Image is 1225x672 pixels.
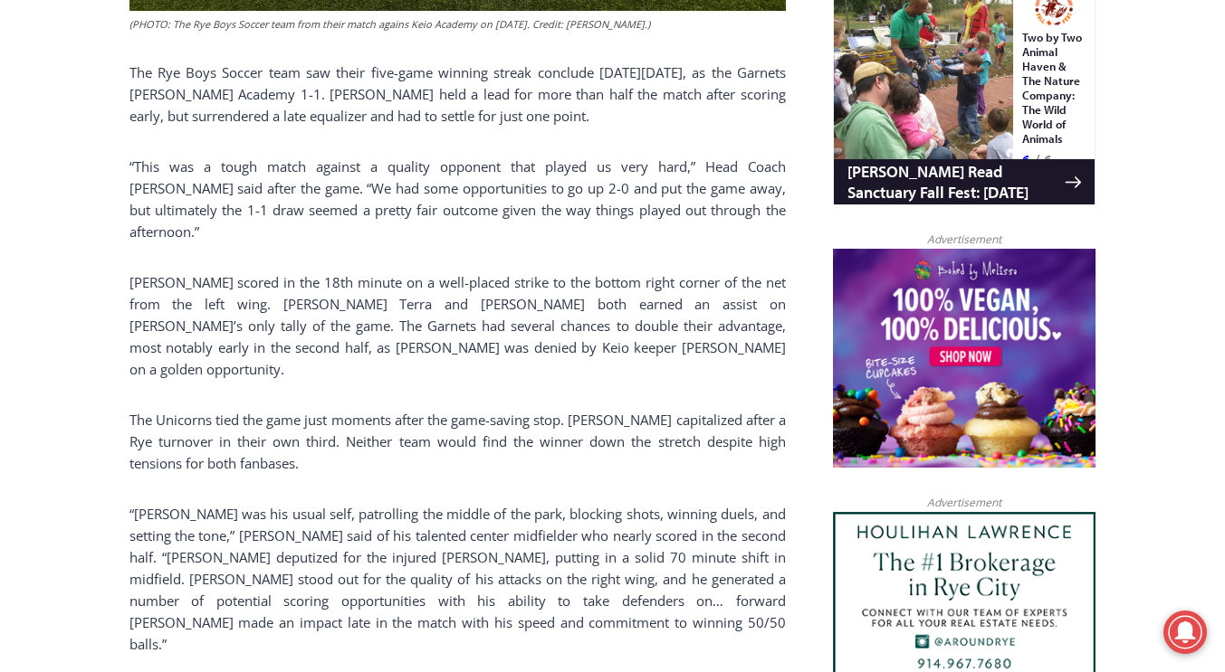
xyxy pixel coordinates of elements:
[435,175,877,225] a: Intern @ [DOMAIN_NAME]
[457,1,856,175] div: "We would have speakers with experience in local journalism speak to us about their experiences a...
[909,494,1019,511] span: Advertisement
[14,182,232,223] h4: [PERSON_NAME] Read Sanctuary Fall Fest: [DATE]
[211,171,219,189] div: 6
[189,171,197,189] div: 6
[129,62,786,127] p: The Rye Boys Soccer team saw their five-game winning streak conclude [DATE][DATE], as the Garnets...
[129,156,786,242] p: “This was a tough match against a quality opponent that played us very hard,” Head Coach [PERSON_...
[833,249,1096,468] img: Baked by Melissa
[129,409,786,474] p: The Unicorns tied the game just moments after the game-saving stop. [PERSON_NAME] capitalized aft...
[909,231,1019,248] span: Advertisement
[129,503,786,655] p: “[PERSON_NAME] was his usual self, patrolling the middle of the park, blocking shots, winning due...
[129,271,786,380] p: [PERSON_NAME] scored in the 18th minute on a well-placed strike to the bottom right corner of the...
[1,180,262,225] a: [PERSON_NAME] Read Sanctuary Fall Fest: [DATE]
[129,16,786,33] figcaption: (PHOTO: The Rye Boys Soccer team from their match agains Keio Academy on [DATE]. Credit: [PERSON_...
[202,171,206,189] div: /
[189,51,253,166] div: Two by Two Animal Haven & The Nature Company: The Wild World of Animals
[474,180,839,221] span: Intern @ [DOMAIN_NAME]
